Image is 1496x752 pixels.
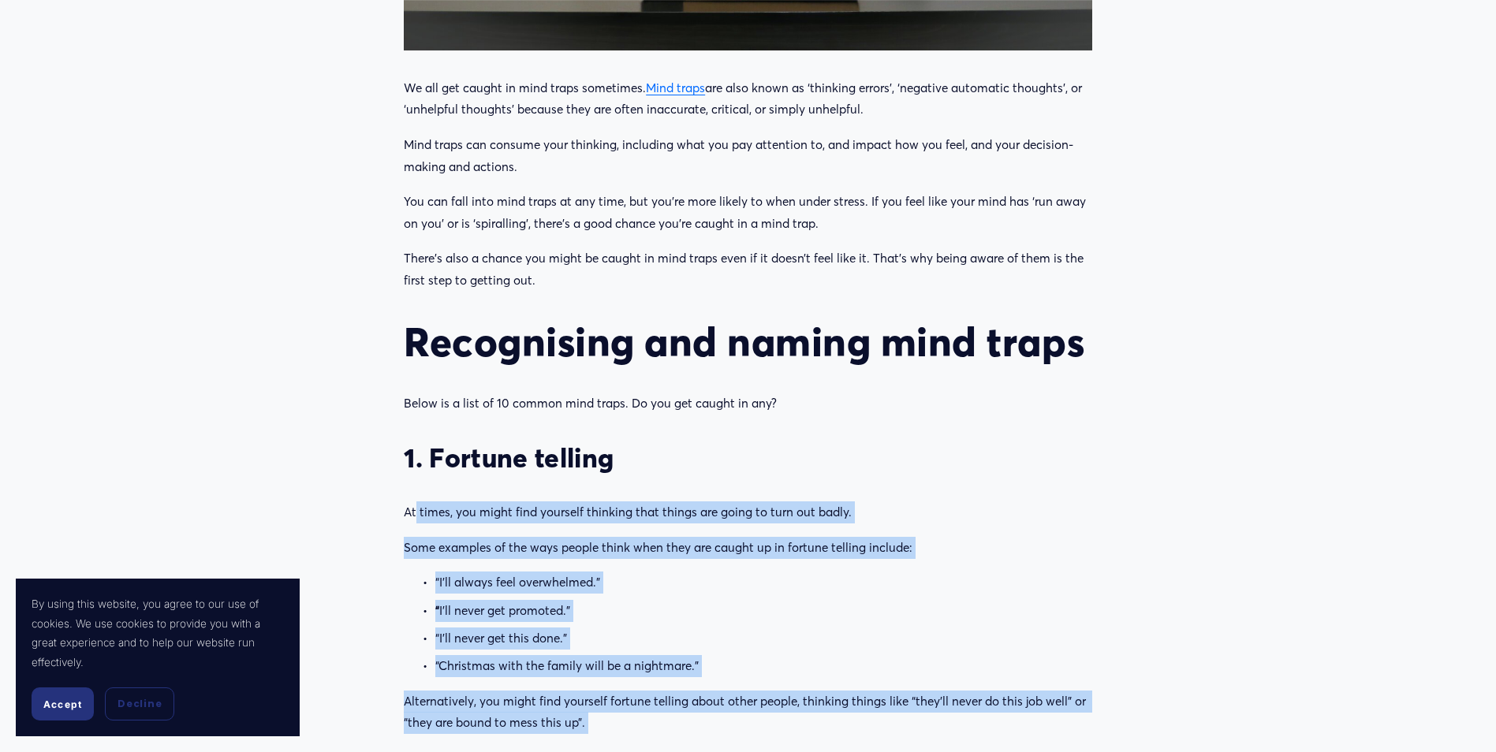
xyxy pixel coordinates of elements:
[105,687,174,720] button: Decline
[404,191,1092,234] p: You can fall into mind traps at any time, but you’re more likely to when under stress. If you fee...
[404,501,1092,523] p: At times, you might find yourself thinking that things are going to turn out badly.
[435,655,1092,677] p: “Christmas with the family will be a nightmare.”
[404,393,1092,415] p: Below is a list of 10 common mind traps. Do you get caught in any?
[404,134,1092,177] p: Mind traps can consume your thinking, including what you pay attention to, and impact how you fee...
[404,691,1092,734] p: Alternatively, you might find yourself fortune telling about other people, thinking things like “...
[435,603,439,618] strong: “
[404,77,1092,121] p: We all get caught in mind traps sometimes. are also known as ‘thinking errors’, ‘negative automat...
[16,579,300,736] section: Cookie banner
[435,571,1092,594] p: “I’ll always feel overwhelmed.”
[43,698,82,710] span: Accept
[404,537,1092,559] p: Some examples of the ways people think when they are caught up in fortune telling include:
[646,80,705,95] a: Mind traps
[32,687,94,720] button: Accept
[404,318,1092,366] h2: Recognising and naming mind traps
[435,600,1092,622] p: I’ll never get promoted.”
[404,441,1092,475] h3: 1. Fortune telling
[404,248,1092,291] p: There’s also a chance you might be caught in mind traps even if it doesn’t feel like it. That’s w...
[32,594,284,672] p: By using this website, you agree to our use of cookies. We use cookies to provide you with a grea...
[118,697,162,711] span: Decline
[435,627,1092,650] p: “I’ll never get this done.”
